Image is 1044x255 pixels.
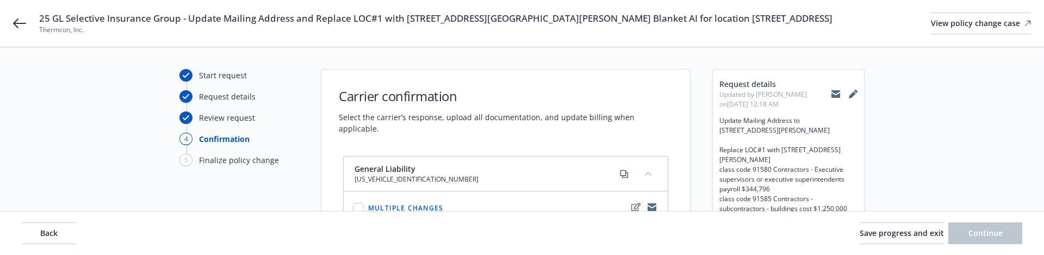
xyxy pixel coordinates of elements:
button: Save progress and exit [860,222,944,244]
h1: Carrier confirmation [339,87,673,105]
span: Request details [719,78,831,90]
div: Confirmation [199,133,250,145]
div: Finalize policy change [199,154,279,166]
span: General Liability [355,163,478,175]
a: copy [618,167,631,181]
span: Multiple changes [368,203,443,213]
span: Back [40,228,58,238]
a: edit [629,201,642,214]
div: 5 [179,154,192,166]
a: View policy change case [931,13,1031,34]
button: collapse content [639,165,657,182]
div: Request details [199,91,256,102]
div: 4 [179,133,192,145]
span: 25 GL Selective Insurance Group - Update Mailing Address and Replace LOC#1 with [STREET_ADDRESS][... [39,12,832,25]
span: Save progress and exit [860,228,944,238]
span: [US_VEHICLE_IDENTIFICATION_NUMBER] [355,175,478,184]
button: Continue [948,222,1022,244]
span: Select the carrier’s response, upload all documentation, and update billing when applicable. [339,111,673,134]
span: Continue [968,228,1003,238]
span: Updated by [PERSON_NAME] on [DATE] 12:18 AM [719,90,831,109]
button: Back [22,222,76,244]
div: Start request [199,70,247,81]
div: General Liability[US_VEHICLE_IDENTIFICATION_NUMBER]copycollapse content [344,157,668,191]
span: Thermcon, Inc. [39,25,832,35]
div: Review request [199,112,255,123]
a: copyLogging [645,201,658,214]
